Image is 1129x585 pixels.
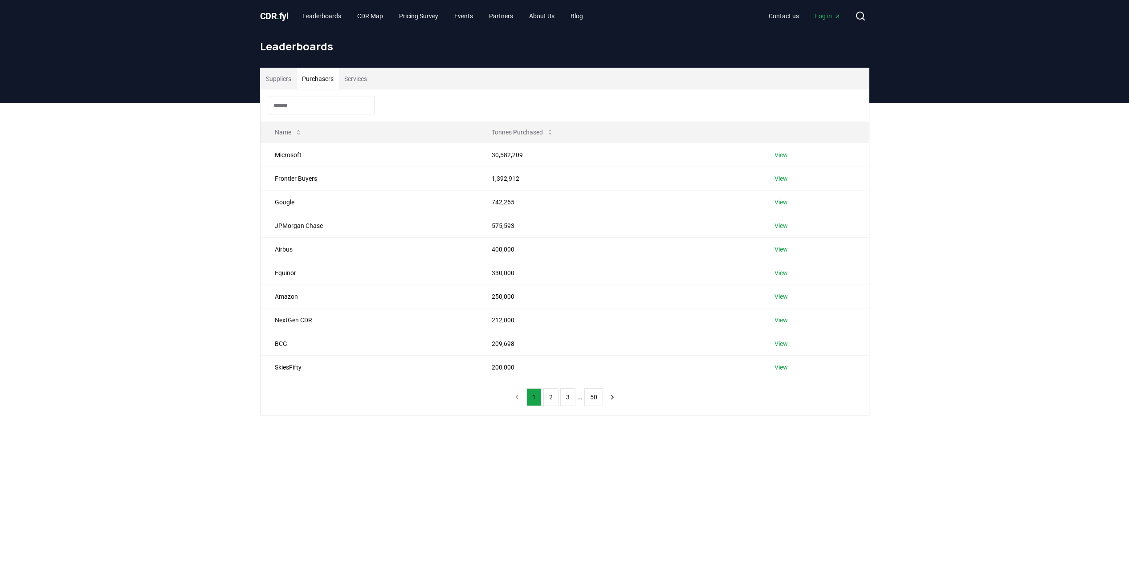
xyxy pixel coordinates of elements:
[477,261,760,284] td: 330,000
[260,39,869,53] h1: Leaderboards
[339,68,372,89] button: Services
[261,68,297,89] button: Suppliers
[350,8,390,24] a: CDR Map
[477,284,760,308] td: 250,000
[260,11,289,21] span: CDR fyi
[477,355,760,379] td: 200,000
[477,308,760,332] td: 212,000
[261,167,478,190] td: Frontier Buyers
[815,12,841,20] span: Log in
[774,150,788,159] a: View
[774,221,788,230] a: View
[261,284,478,308] td: Amazon
[774,292,788,301] a: View
[477,214,760,237] td: 575,593
[447,8,480,24] a: Events
[477,167,760,190] td: 1,392,912
[277,11,279,21] span: .
[261,308,478,332] td: NextGen CDR
[522,8,562,24] a: About Us
[774,363,788,372] a: View
[774,268,788,277] a: View
[584,388,603,406] button: 50
[261,143,478,167] td: Microsoft
[526,388,542,406] button: 1
[477,190,760,214] td: 742,265
[295,8,348,24] a: Leaderboards
[774,174,788,183] a: View
[762,8,848,24] nav: Main
[261,214,478,237] td: JPMorgan Chase
[808,8,848,24] a: Log in
[268,123,309,141] button: Name
[260,10,289,22] a: CDR.fyi
[261,190,478,214] td: Google
[295,8,590,24] nav: Main
[563,8,590,24] a: Blog
[543,388,558,406] button: 2
[477,237,760,261] td: 400,000
[774,245,788,254] a: View
[762,8,806,24] a: Contact us
[485,123,561,141] button: Tonnes Purchased
[392,8,445,24] a: Pricing Survey
[261,237,478,261] td: Airbus
[774,198,788,207] a: View
[774,316,788,325] a: View
[560,388,575,406] button: 3
[477,143,760,167] td: 30,582,209
[261,332,478,355] td: BCG
[774,339,788,348] a: View
[261,355,478,379] td: SkiesFifty
[261,261,478,284] td: Equinor
[605,388,620,406] button: next page
[477,332,760,355] td: 209,698
[482,8,520,24] a: Partners
[297,68,339,89] button: Purchasers
[577,392,583,402] li: ...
